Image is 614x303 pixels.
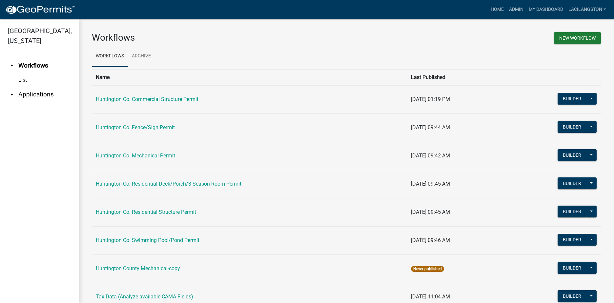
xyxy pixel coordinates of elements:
button: Builder [558,121,586,133]
button: Builder [558,149,586,161]
span: [DATE] 09:45 AM [411,181,450,187]
span: [DATE] 09:42 AM [411,152,450,159]
button: Builder [558,93,586,105]
a: Huntington Co. Residential Deck/Porch/3-Season Room Permit [96,181,241,187]
a: LaciLangston [566,3,609,16]
i: arrow_drop_up [8,62,16,70]
i: arrow_drop_down [8,91,16,98]
span: [DATE] 09:44 AM [411,124,450,131]
a: Workflows [92,46,128,67]
th: Name [92,69,407,85]
button: Builder [558,177,586,189]
span: [DATE] 09:46 AM [411,237,450,243]
a: My Dashboard [526,3,566,16]
a: Home [488,3,506,16]
span: Never published [411,266,444,272]
a: Huntington Co. Fence/Sign Permit [96,124,175,131]
a: Huntington Co. Swimming Pool/Pond Permit [96,237,199,243]
a: Archive [128,46,155,67]
a: Huntington Co. Residential Structure Permit [96,209,196,215]
button: Builder [558,206,586,217]
button: Builder [558,234,586,246]
th: Last Published [407,69,503,85]
span: [DATE] 11:04 AM [411,293,450,300]
button: Builder [558,290,586,302]
a: Huntington Co. Commercial Structure Permit [96,96,198,102]
a: Huntington County Mechanical-copy [96,265,180,272]
button: Builder [558,262,586,274]
h3: Workflows [92,32,341,43]
a: Tax Data (Analyze available CAMA Fields) [96,293,193,300]
span: [DATE] 09:45 AM [411,209,450,215]
a: Admin [506,3,526,16]
span: [DATE] 01:19 PM [411,96,450,102]
a: Huntington Co. Mechanical Permit [96,152,175,159]
button: New Workflow [554,32,601,44]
